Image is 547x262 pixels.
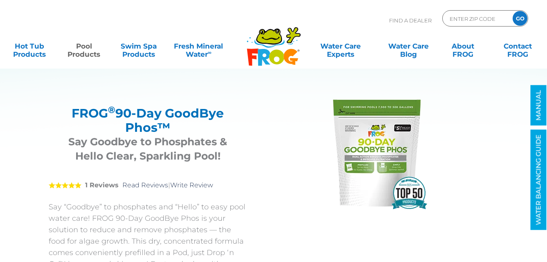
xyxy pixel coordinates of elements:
[49,169,247,201] div: |
[85,181,119,189] strong: 1 Reviews
[513,11,527,26] input: GO
[389,10,432,31] p: Find A Dealer
[122,181,168,189] a: Read Reviews
[242,16,305,66] img: Frog Products Logo
[49,182,81,189] span: 5
[63,38,105,54] a: PoolProducts
[108,104,115,115] sup: ®
[8,38,51,54] a: Hot TubProducts
[531,85,547,126] a: MANUAL
[59,135,237,163] h3: Say Goodbye to Phosphates & Hello Clear, Sparkling Pool!
[387,38,430,54] a: Water CareBlog
[442,38,484,54] a: AboutFROG
[117,38,160,54] a: Swim SpaProducts
[172,38,225,54] a: Fresh MineralWater∞
[496,38,539,54] a: ContactFROG
[59,106,237,135] h2: FROG 90-Day GoodBye Phos™
[170,181,213,189] a: Write Review
[208,49,212,56] sup: ∞
[306,38,375,54] a: Water CareExperts
[531,130,547,230] a: WATER BALANCING GUIDE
